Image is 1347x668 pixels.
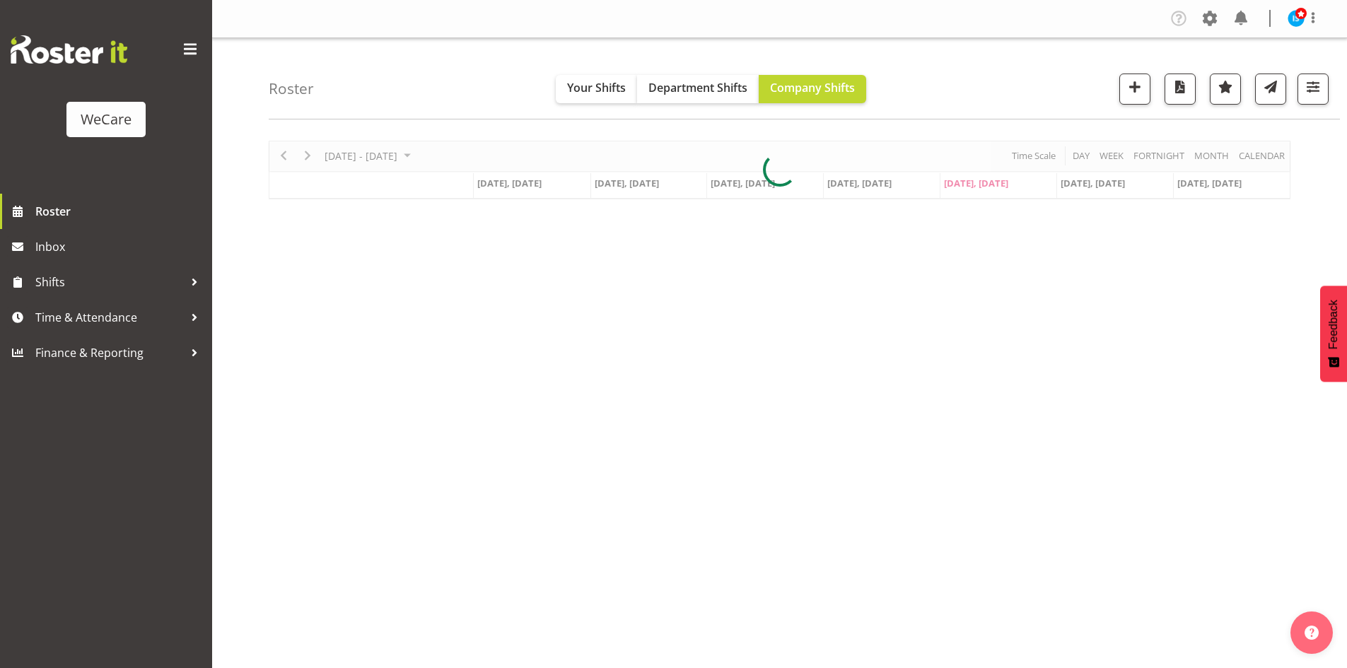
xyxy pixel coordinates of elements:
[759,75,866,103] button: Company Shifts
[556,75,637,103] button: Your Shifts
[1288,10,1305,27] img: isabel-simcox10849.jpg
[269,81,314,97] h4: Roster
[1255,74,1286,105] button: Send a list of all shifts for the selected filtered period to all rostered employees.
[1298,74,1329,105] button: Filter Shifts
[35,342,184,363] span: Finance & Reporting
[35,271,184,293] span: Shifts
[637,75,759,103] button: Department Shifts
[35,307,184,328] span: Time & Attendance
[35,236,205,257] span: Inbox
[81,109,132,130] div: WeCare
[567,80,626,95] span: Your Shifts
[1320,286,1347,382] button: Feedback - Show survey
[1165,74,1196,105] button: Download a PDF of the roster according to the set date range.
[35,201,205,222] span: Roster
[1327,300,1340,349] span: Feedback
[1305,626,1319,640] img: help-xxl-2.png
[770,80,855,95] span: Company Shifts
[648,80,747,95] span: Department Shifts
[11,35,127,64] img: Rosterit website logo
[1119,74,1150,105] button: Add a new shift
[1210,74,1241,105] button: Highlight an important date within the roster.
